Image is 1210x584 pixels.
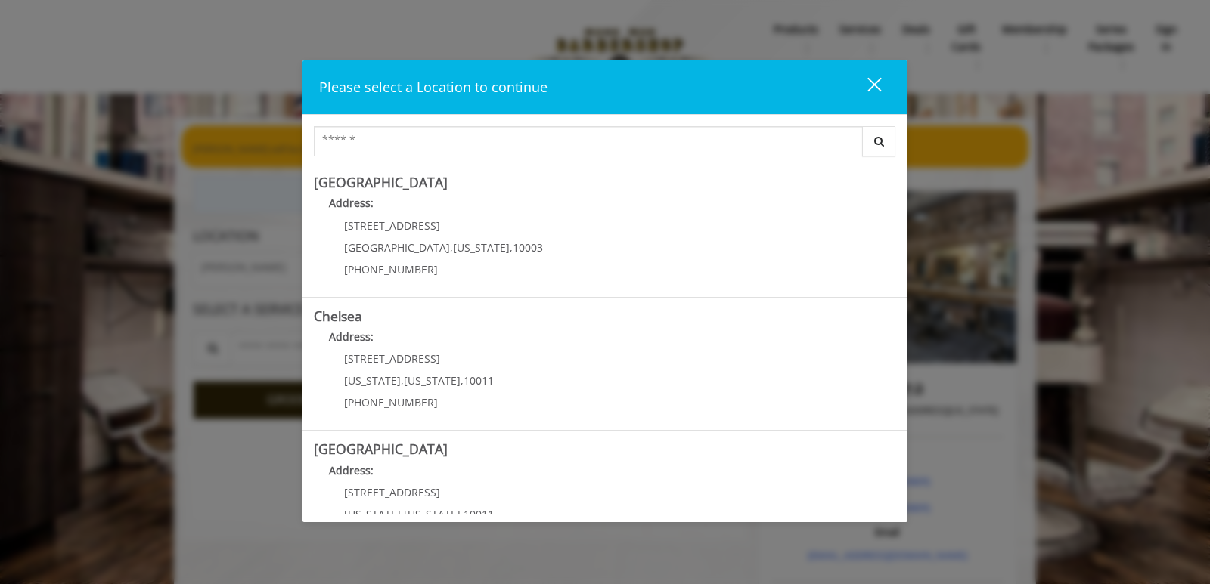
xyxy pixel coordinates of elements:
span: 10011 [464,507,494,521]
span: [STREET_ADDRESS] [344,218,440,233]
span: [US_STATE] [344,507,401,521]
span: [US_STATE] [344,373,401,388]
span: [GEOGRAPHIC_DATA] [344,240,450,255]
b: [GEOGRAPHIC_DATA] [314,440,448,458]
span: , [461,507,464,521]
span: [US_STATE] [404,373,461,388]
span: [PHONE_NUMBER] [344,262,438,277]
div: close dialog [850,76,880,99]
span: Please select a Location to continue [319,78,548,96]
span: [STREET_ADDRESS] [344,485,440,499]
span: [US_STATE] [453,240,510,255]
span: [PHONE_NUMBER] [344,395,438,409]
b: Address: [329,329,374,344]
span: , [450,240,453,255]
span: 10011 [464,373,494,388]
span: , [401,373,404,388]
input: Search Center [314,126,863,156]
span: [STREET_ADDRESS] [344,351,440,366]
span: , [401,507,404,521]
span: [US_STATE] [404,507,461,521]
b: Address: [329,196,374,210]
b: Address: [329,463,374,477]
div: Center Select [314,126,896,164]
i: Search button [870,136,888,147]
span: 10003 [513,240,543,255]
b: Chelsea [314,307,362,325]
button: close dialog [839,72,891,103]
b: [GEOGRAPHIC_DATA] [314,173,448,191]
span: , [510,240,513,255]
span: , [461,373,464,388]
